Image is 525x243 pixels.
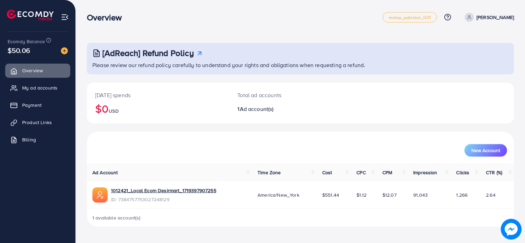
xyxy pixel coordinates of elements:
[22,67,43,74] span: Overview
[92,169,118,176] span: Ad Account
[382,191,397,198] span: $12.07
[7,10,54,20] img: logo
[95,102,221,115] h2: $0
[413,169,437,176] span: Impression
[383,12,437,22] a: metap_pakistan_001
[61,47,68,54] img: image
[356,169,365,176] span: CPC
[109,108,118,114] span: USD
[5,133,70,147] a: Billing
[92,61,510,69] p: Please review our refund policy carefully to understand your rights and obligations when requesti...
[8,45,30,55] span: $50.06
[322,169,332,176] span: Cost
[5,81,70,95] a: My ad accounts
[61,13,69,21] img: menu
[486,191,496,198] span: 2.64
[501,219,522,240] img: image
[356,191,366,198] span: $1.12
[382,169,392,176] span: CPM
[92,187,108,203] img: ic-ads-acc.e4c84228.svg
[322,191,339,198] span: $551.44
[471,148,500,153] span: New Account
[22,119,52,126] span: Product Links
[5,98,70,112] a: Payment
[5,115,70,129] a: Product Links
[257,191,299,198] span: America/New_York
[22,136,36,143] span: Billing
[5,64,70,77] a: Overview
[456,191,468,198] span: 1,266
[257,169,281,176] span: Time Zone
[22,84,57,91] span: My ad accounts
[111,187,216,194] a: 1012421_Local Ecom Desirmart_1719397907255
[237,91,328,99] p: Total ad accounts
[462,13,514,22] a: [PERSON_NAME]
[237,106,328,112] h2: 1
[389,15,431,20] span: metap_pakistan_001
[92,214,141,221] span: 1 available account(s)
[240,105,274,113] span: Ad account(s)
[102,48,194,58] h3: [AdReach] Refund Policy
[95,91,221,99] p: [DATE] spends
[464,144,507,157] button: New Account
[87,12,127,22] h3: Overview
[456,169,469,176] span: Clicks
[413,191,428,198] span: 91,043
[477,13,514,21] p: [PERSON_NAME]
[111,196,216,203] span: ID: 7384757753027248129
[22,102,42,109] span: Payment
[8,38,45,45] span: Ecomdy Balance
[486,169,502,176] span: CTR (%)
